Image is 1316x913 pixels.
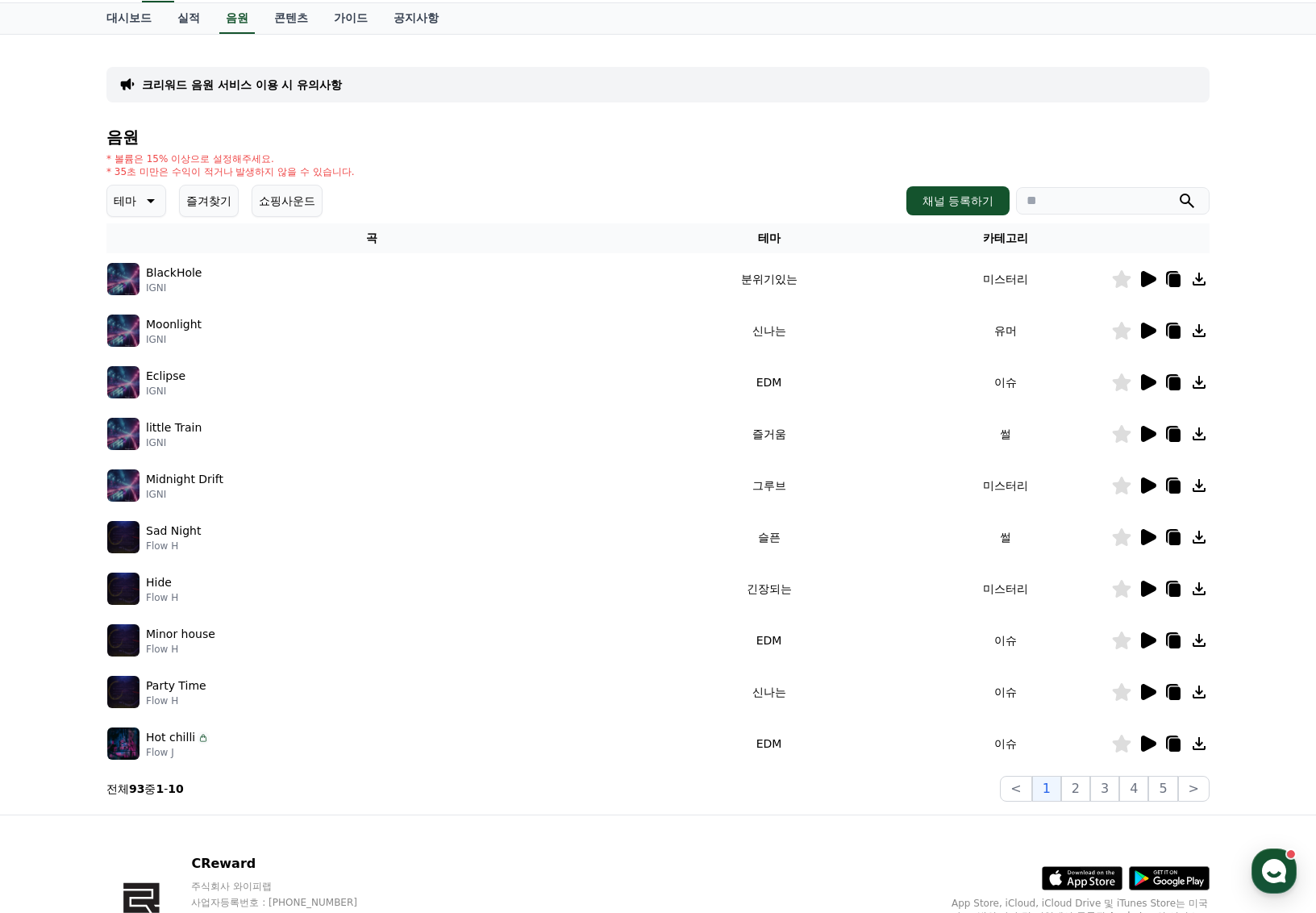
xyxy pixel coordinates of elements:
[900,718,1111,769] td: 이슈
[142,77,342,93] a: 크리워드 음원 서비스 이용 시 유의사항
[146,746,210,759] p: Flow J
[638,666,900,718] td: 신나는
[900,615,1111,666] td: 이슈
[191,854,388,873] p: CReward
[146,591,178,604] p: Flow H
[900,563,1111,615] td: 미스터리
[179,185,239,217] button: 즐겨찾기
[900,511,1111,563] td: 썰
[146,626,215,643] p: Minor house
[146,488,223,501] p: IGNI
[900,356,1111,408] td: 이슈
[900,253,1111,305] td: 미스터리
[191,880,388,893] p: 주식회사 와이피랩
[906,186,1010,215] button: 채널 등록하기
[106,223,638,253] th: 곡
[249,536,269,548] span: 설정
[219,3,255,34] a: 음원
[146,385,185,398] p: IGNI
[1032,776,1061,802] button: 1
[146,643,215,656] p: Flow H
[107,521,140,553] img: music
[638,305,900,356] td: 신나는
[638,408,900,460] td: 즐거움
[146,523,201,540] p: Sad Night
[1061,776,1090,802] button: 2
[148,536,167,549] span: 대화
[107,418,140,450] img: music
[107,469,140,502] img: music
[146,471,223,488] p: Midnight Drift
[107,624,140,657] img: music
[146,368,185,385] p: Eclipse
[106,128,1210,146] h4: 음원
[638,223,900,253] th: 테마
[900,305,1111,356] td: 유머
[146,729,195,746] p: Hot chilli
[381,3,452,34] a: 공지사항
[51,536,60,548] span: 홈
[146,333,202,346] p: IGNI
[208,511,310,552] a: 설정
[1090,776,1119,802] button: 3
[252,185,323,217] button: 쇼핑사운드
[191,896,388,909] p: 사업자등록번호 : [PHONE_NUMBER]
[106,185,166,217] button: 테마
[107,366,140,398] img: music
[146,694,206,707] p: Flow H
[638,718,900,769] td: EDM
[146,677,206,694] p: Party Time
[156,782,164,795] strong: 1
[638,460,900,511] td: 그루브
[107,315,140,347] img: music
[261,3,321,34] a: 콘텐츠
[129,782,144,795] strong: 93
[638,563,900,615] td: 긴장되는
[106,165,355,178] p: * 35초 미만은 수익이 적거나 발생하지 않을 수 있습니다.
[164,3,213,34] a: 실적
[1178,776,1210,802] button: >
[1148,776,1177,802] button: 5
[107,727,140,760] img: music
[146,265,202,281] p: BlackHole
[638,511,900,563] td: 슬픈
[106,152,355,165] p: * 볼륨은 15% 이상으로 설정해주세요.
[107,573,140,605] img: music
[900,223,1111,253] th: 카테고리
[900,666,1111,718] td: 이슈
[168,782,183,795] strong: 10
[146,540,201,552] p: Flow H
[900,408,1111,460] td: 썰
[114,190,136,212] p: 테마
[321,3,381,34] a: 가이드
[146,436,202,449] p: IGNI
[146,281,202,294] p: IGNI
[107,263,140,295] img: music
[106,511,208,552] a: 대화
[5,511,106,552] a: 홈
[146,419,202,436] p: little Train
[146,574,172,591] p: Hide
[638,615,900,666] td: EDM
[638,356,900,408] td: EDM
[107,676,140,708] img: music
[1119,776,1148,802] button: 4
[638,253,900,305] td: 분위기있는
[146,316,202,333] p: Moonlight
[900,460,1111,511] td: 미스터리
[1000,776,1031,802] button: <
[94,3,164,34] a: 대시보드
[106,781,184,797] p: 전체 중 -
